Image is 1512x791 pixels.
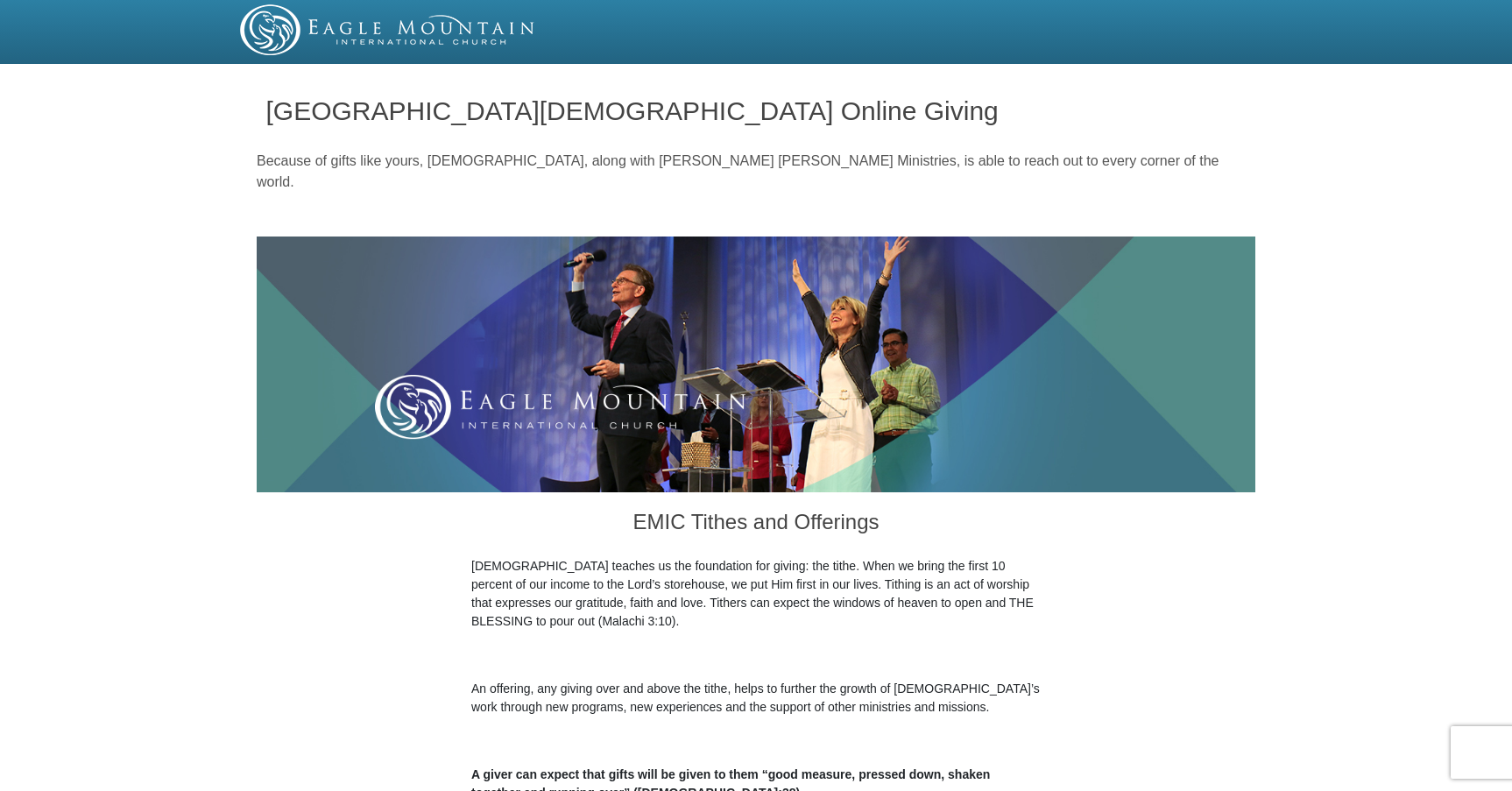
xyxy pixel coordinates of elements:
p: Because of gifts like yours, [DEMOGRAPHIC_DATA], along with [PERSON_NAME] [PERSON_NAME] Ministrie... [257,151,1255,193]
h3: EMIC Tithes and Offerings [471,492,1041,557]
img: EMIC [240,4,536,55]
p: [DEMOGRAPHIC_DATA] teaches us the foundation for giving: the tithe. When we bring the first 10 pe... [471,557,1041,631]
h1: [GEOGRAPHIC_DATA][DEMOGRAPHIC_DATA] Online Giving [266,96,1247,125]
p: An offering, any giving over and above the tithe, helps to further the growth of [DEMOGRAPHIC_DAT... [471,680,1041,717]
